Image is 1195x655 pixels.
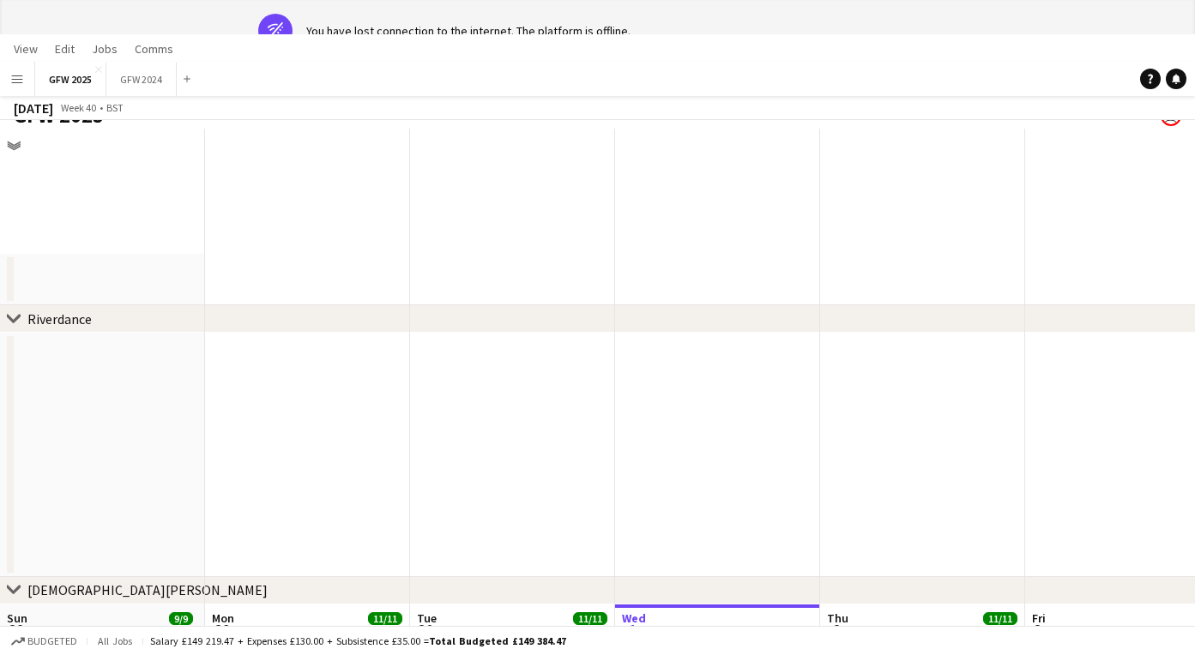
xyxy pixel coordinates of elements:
[85,38,124,60] a: Jobs
[7,38,45,60] a: View
[619,620,646,640] span: 1
[135,41,173,57] span: Comms
[150,634,566,647] div: Salary £149 219.47 + Expenses £130.00 + Subsistence £35.00 =
[128,38,180,60] a: Comms
[368,612,402,625] span: 11/11
[14,41,38,57] span: View
[9,632,80,651] button: Budgeted
[14,99,53,117] div: [DATE]
[169,612,193,625] span: 9/9
[55,41,75,57] span: Edit
[7,610,27,626] span: Sun
[212,610,234,626] span: Mon
[824,620,848,640] span: 2
[106,101,124,114] div: BST
[1029,620,1046,640] span: 3
[414,620,437,640] span: 30
[209,620,234,640] span: 29
[35,63,106,96] button: GFW 2025
[827,610,848,626] span: Thu
[106,63,177,96] button: GFW 2024
[48,38,81,60] a: Edit
[306,23,631,39] div: You have lost connection to the internet. The platform is offline.
[1032,610,1046,626] span: Fri
[27,310,92,327] div: Riverdance
[417,610,437,626] span: Tue
[92,41,118,57] span: Jobs
[573,612,607,625] span: 11/11
[57,101,100,114] span: Week 40
[429,634,566,647] span: Total Budgeted £149 384.47
[27,635,77,647] span: Budgeted
[622,610,646,626] span: Wed
[27,581,268,598] div: [DEMOGRAPHIC_DATA][PERSON_NAME]
[94,634,136,647] span: All jobs
[4,620,27,640] span: 28
[983,612,1017,625] span: 11/11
